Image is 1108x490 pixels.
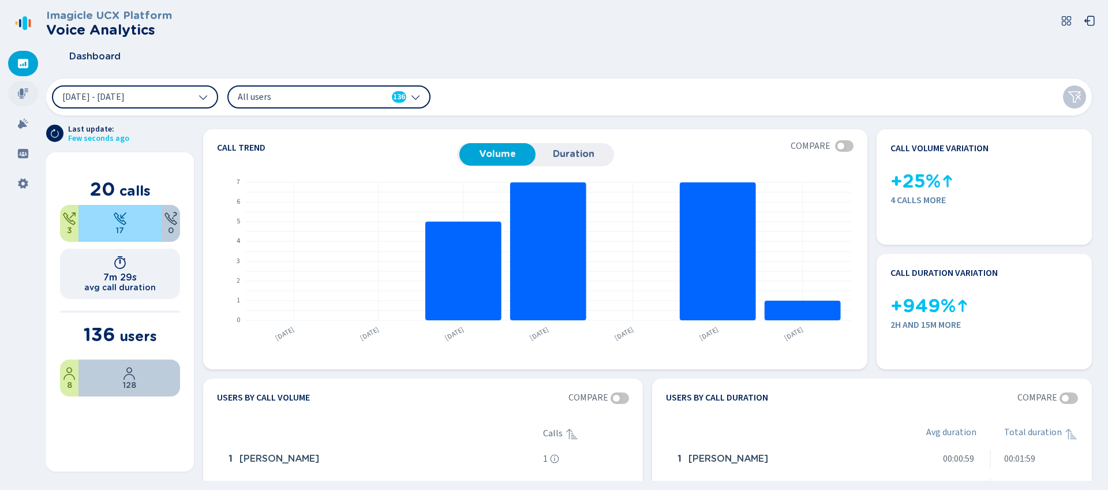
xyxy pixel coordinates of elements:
h4: Call volume variation [890,143,989,154]
span: Last update: [68,125,129,134]
div: Calls [543,427,629,441]
div: Recordings [8,81,38,106]
h3: Imagicle UCX Platform [46,9,172,22]
span: Total duration [1004,427,1062,441]
button: Volume [459,143,536,165]
div: Sorted ascending, click to sort descending [565,427,579,441]
svg: info-circle [550,454,559,463]
svg: sortAscending [565,427,579,441]
span: [DATE] - [DATE] [62,92,125,102]
span: Duration [541,149,606,159]
span: 00:00:59 [943,454,974,464]
span: 20 [90,178,115,200]
span: Compare [1017,392,1057,403]
button: Duration [536,143,612,165]
svg: user-profile [122,366,136,380]
svg: arrow-clockwise [50,129,59,138]
span: Volume [465,149,530,159]
svg: user-profile [62,366,76,380]
div: 5.88% [60,360,78,397]
text: [DATE] [528,324,551,343]
svg: groups-filled [17,148,29,159]
svg: telephone-outbound [62,212,76,226]
span: 136 [393,91,405,103]
svg: kpi-up [941,174,954,188]
svg: unknown-call [164,212,178,226]
button: [DATE] - [DATE] [52,85,218,109]
text: [DATE] [783,324,805,343]
h1: 7m 29s [103,272,137,283]
span: 2h and 15m more [890,320,1078,330]
div: 85% [78,205,162,242]
svg: funnel-disabled [1068,90,1081,104]
div: Abdul Alhamwi [224,448,538,471]
span: 128 [123,380,136,390]
svg: kpi-up [956,299,969,313]
span: 136 [84,323,115,346]
span: 8 [67,380,72,390]
span: calls [119,182,151,199]
text: [DATE] [274,324,296,343]
span: All users [238,91,370,103]
svg: mic-fill [17,88,29,99]
h4: Call duration variation [890,268,998,278]
span: 17 [116,226,124,235]
text: [DATE] [443,324,466,343]
svg: alarm-filled [17,118,29,129]
span: Calls [543,428,563,439]
div: Groups [8,141,38,166]
span: 4 calls more [890,195,1078,205]
h4: Users by call duration [666,392,768,404]
div: 94.12% [78,360,180,397]
div: Ahmed Antar [673,448,897,471]
span: +949% [890,296,956,317]
div: Sorted ascending, click to sort descending [1064,427,1078,441]
span: 00:01:59 [1004,454,1035,464]
text: 1 [237,296,240,305]
svg: telephone-inbound [113,212,127,226]
text: 4 [237,236,240,246]
h4: Call trend [217,143,457,152]
svg: box-arrow-left [1084,15,1095,27]
text: 3 [237,256,240,266]
span: Dashboard [69,51,121,62]
text: 0 [237,315,240,325]
span: Compare [568,392,608,403]
div: Total duration [1004,427,1078,441]
span: [PERSON_NAME] [239,454,319,464]
svg: timer [113,256,127,270]
span: Few seconds ago [68,134,129,143]
span: Compare [791,141,830,151]
svg: chevron-down [199,92,208,102]
div: Settings [8,171,38,196]
span: Avg duration [926,427,976,441]
div: Alarms [8,111,38,136]
h2: avg call duration [84,283,156,292]
span: 1 [229,454,233,464]
span: +25% [890,171,941,192]
text: 6 [237,197,240,207]
h2: Voice Analytics [46,22,172,38]
text: [DATE] [698,324,720,343]
span: 1 [677,454,682,464]
div: Dashboard [8,51,38,76]
div: 15% [60,205,78,242]
button: Clear filters [1063,85,1086,109]
text: 2 [237,276,240,286]
span: users [119,328,157,345]
svg: sortAscending [1064,427,1078,441]
h4: Users by call volume [217,392,310,404]
div: 0% [162,205,180,242]
span: 0 [168,226,174,235]
text: 7 [237,177,240,187]
span: [PERSON_NAME] [688,454,768,464]
text: 5 [237,216,240,226]
text: [DATE] [613,324,635,343]
text: [DATE] [358,324,381,343]
svg: dashboard-filled [17,58,29,69]
span: 3 [67,226,72,235]
svg: chevron-down [411,92,420,102]
span: 1 [543,454,548,464]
